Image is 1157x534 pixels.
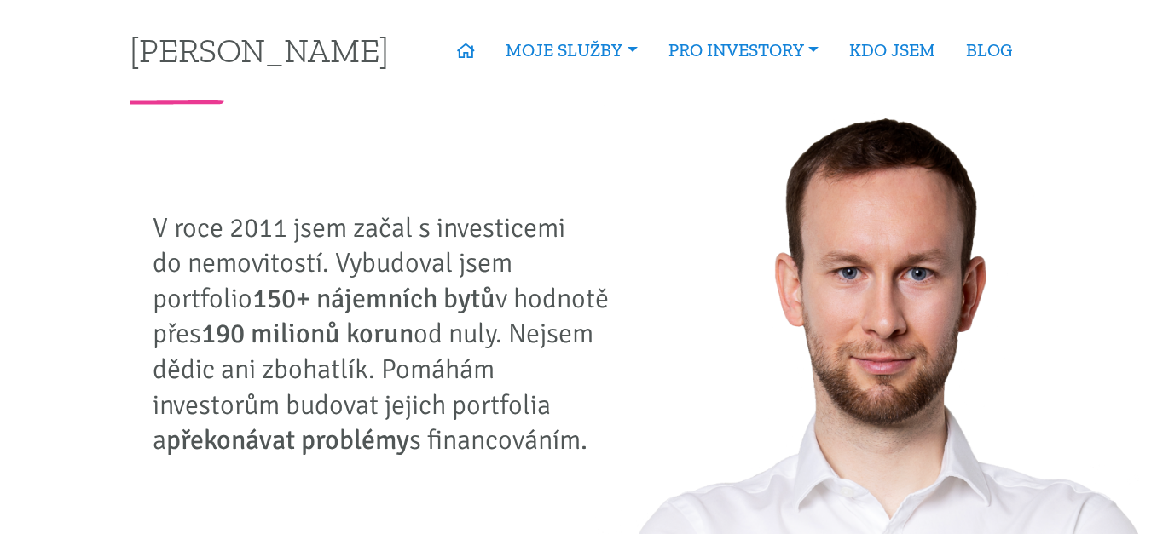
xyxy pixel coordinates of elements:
p: V roce 2011 jsem začal s investicemi do nemovitostí. Vybudoval jsem portfolio v hodnotě přes od n... [153,210,622,458]
a: [PERSON_NAME] [130,33,389,66]
strong: překonávat problémy [166,423,409,456]
a: BLOG [951,31,1027,70]
strong: 150+ nájemních bytů [252,282,495,315]
a: MOJE SLUŽBY [490,31,652,70]
a: KDO JSEM [834,31,951,70]
a: PRO INVESTORY [653,31,834,70]
strong: 190 milionů korun [201,317,414,350]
